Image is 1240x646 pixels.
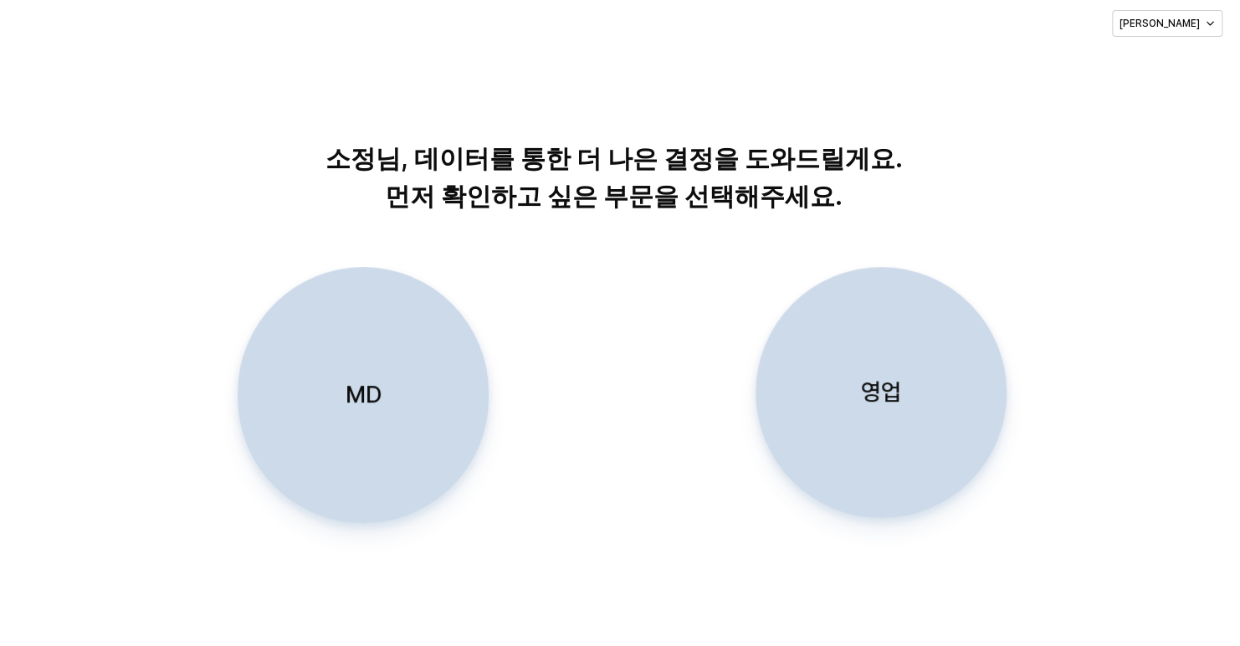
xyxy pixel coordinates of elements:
p: 영업 [861,377,901,408]
p: 소정님, 데이터를 통한 더 나은 결정을 도와드릴게요. 먼저 확인하고 싶은 부문을 선택해주세요. [187,140,1041,215]
button: [PERSON_NAME] [1112,10,1222,37]
p: MD [345,379,381,410]
button: MD [237,267,488,523]
button: 영업 [756,267,1007,518]
p: [PERSON_NAME] [1120,17,1200,30]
